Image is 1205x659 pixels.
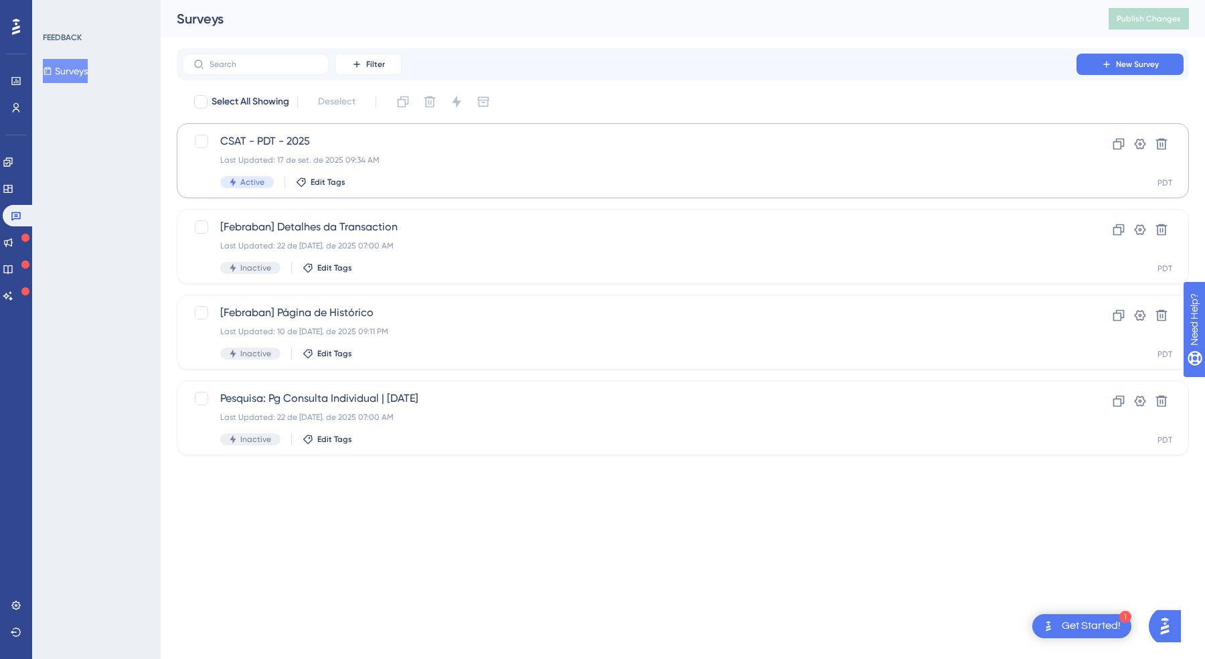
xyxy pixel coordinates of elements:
[43,32,82,43] div: FEEDBACK
[220,305,1038,321] span: [Febraban] Página de Histórico
[335,54,402,75] button: Filter
[1157,263,1172,274] div: PDT
[318,94,355,110] span: Deselect
[317,434,352,445] span: Edit Tags
[1062,619,1121,634] div: Get Started!
[1119,611,1131,623] div: 1
[317,263,352,273] span: Edit Tags
[31,3,84,19] span: Need Help?
[296,177,345,188] button: Edit Tags
[43,59,88,83] button: Surveys
[240,177,264,188] span: Active
[303,263,352,273] button: Edit Tags
[220,390,1038,407] span: Pesquisa: Pg Consulta Individual | [DATE]
[1157,349,1172,360] div: PDT
[303,434,352,445] button: Edit Tags
[220,240,1038,251] div: Last Updated: 22 de [DATE]. de 2025 07:00 AM
[306,90,368,114] button: Deselect
[1149,606,1189,646] iframe: UserGuiding AI Assistant Launcher
[220,326,1038,337] div: Last Updated: 10 de [DATE]. de 2025 09:11 PM
[210,60,318,69] input: Search
[220,155,1038,165] div: Last Updated: 17 de set. de 2025 09:34 AM
[1076,54,1184,75] button: New Survey
[220,133,1038,149] span: CSAT - PDT - 2025
[1157,177,1172,188] div: PDT
[303,348,352,359] button: Edit Tags
[240,434,271,445] span: Inactive
[311,177,345,188] span: Edit Tags
[1116,59,1159,70] span: New Survey
[1157,435,1172,445] div: PDT
[366,59,385,70] span: Filter
[1117,13,1181,24] span: Publish Changes
[1109,8,1189,29] button: Publish Changes
[220,412,1038,423] div: Last Updated: 22 de [DATE]. de 2025 07:00 AM
[220,219,1038,235] span: [Febraban] Detalhes da Transaction
[240,263,271,273] span: Inactive
[1040,618,1056,634] img: launcher-image-alternative-text
[212,94,289,110] span: Select All Showing
[1032,614,1131,638] div: Open Get Started! checklist, remaining modules: 1
[317,348,352,359] span: Edit Tags
[177,9,1075,28] div: Surveys
[240,348,271,359] span: Inactive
